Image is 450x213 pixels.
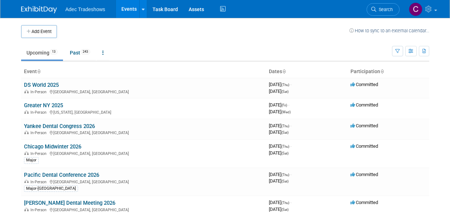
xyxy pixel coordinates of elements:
div: [GEOGRAPHIC_DATA], [GEOGRAPHIC_DATA] [24,207,263,212]
span: (Thu) [281,201,289,205]
div: [GEOGRAPHIC_DATA], [GEOGRAPHIC_DATA] [24,129,263,135]
img: ExhibitDay [21,6,57,13]
span: (Fri) [281,103,287,107]
span: (Sat) [281,90,289,94]
span: Committed [350,172,378,177]
span: - [290,82,291,87]
a: Chicago Midwinter 2026 [24,143,81,150]
a: DS World 2025 [24,82,59,88]
span: In-Person [30,208,49,212]
a: Yankee Dental Congress 2026 [24,123,95,129]
th: Dates [266,66,348,78]
span: [DATE] [269,89,289,94]
span: Committed [350,200,378,205]
span: - [290,172,291,177]
span: Committed [350,143,378,149]
img: In-Person Event [24,151,29,155]
a: Upcoming13 [21,46,63,60]
span: (Sat) [281,208,289,212]
a: Search [367,3,400,16]
a: [PERSON_NAME] Dental Meeting 2026 [24,200,115,206]
span: [DATE] [269,123,291,128]
span: Committed [350,102,378,108]
span: (Sat) [281,151,289,155]
a: Greater NY 2025 [24,102,63,109]
a: Sort by Start Date [282,68,286,74]
button: Add Event [21,25,57,38]
div: [GEOGRAPHIC_DATA], [GEOGRAPHIC_DATA] [24,89,263,94]
img: In-Person Event [24,208,29,211]
a: How to sync to an external calendar... [349,28,429,33]
img: In-Person Event [24,90,29,93]
span: [DATE] [269,109,291,114]
span: - [290,200,291,205]
span: (Thu) [281,83,289,87]
span: (Thu) [281,173,289,177]
span: In-Person [30,131,49,135]
span: - [288,102,289,108]
img: In-Person Event [24,131,29,134]
img: Carol Schmidlin [409,3,422,16]
span: (Thu) [281,145,289,148]
span: (Wed) [281,110,291,114]
span: 243 [81,49,90,55]
a: Sort by Participation Type [380,68,384,74]
span: [DATE] [269,178,289,184]
th: Event [21,66,266,78]
span: [DATE] [269,102,289,108]
span: Search [376,7,393,12]
span: [DATE] [269,150,289,156]
div: Major-[GEOGRAPHIC_DATA] [24,185,78,192]
span: (Sat) [281,179,289,183]
a: Pacific Dental Conference 2026 [24,172,99,178]
span: (Thu) [281,124,289,128]
a: Past243 [64,46,96,60]
img: In-Person Event [24,180,29,183]
span: [DATE] [269,200,291,205]
span: [DATE] [269,82,291,87]
span: In-Person [30,90,49,94]
span: In-Person [30,151,49,156]
th: Participation [348,66,429,78]
span: - [290,143,291,149]
div: [GEOGRAPHIC_DATA], [GEOGRAPHIC_DATA] [24,179,263,184]
a: Sort by Event Name [37,68,40,74]
span: - [290,123,291,128]
span: Committed [350,82,378,87]
div: [GEOGRAPHIC_DATA], [GEOGRAPHIC_DATA] [24,150,263,156]
span: [DATE] [269,207,289,212]
div: [US_STATE], [GEOGRAPHIC_DATA] [24,109,263,115]
span: 13 [50,49,58,55]
img: In-Person Event [24,110,29,114]
span: [DATE] [269,129,289,135]
span: Adec Tradeshows [66,6,105,12]
span: [DATE] [269,172,291,177]
div: Major [24,157,39,164]
span: Committed [350,123,378,128]
span: [DATE] [269,143,291,149]
span: In-Person [30,110,49,115]
span: In-Person [30,180,49,184]
span: (Sat) [281,131,289,134]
